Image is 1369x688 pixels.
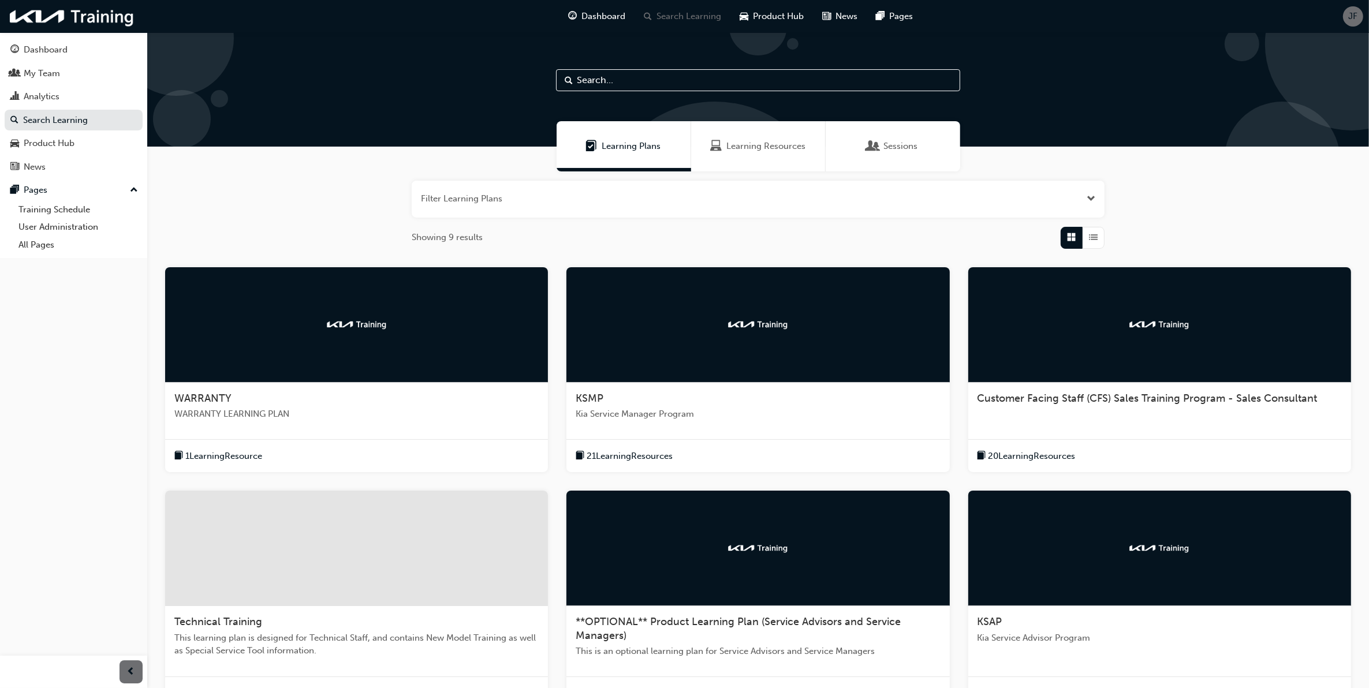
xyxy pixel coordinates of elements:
span: Product Hub [753,10,804,23]
a: My Team [5,63,143,84]
button: Open the filter [1087,192,1095,205]
span: Sessions [884,140,918,153]
a: news-iconNews [814,5,867,28]
a: Training Schedule [14,201,143,219]
div: My Team [24,67,60,80]
a: Product Hub [5,133,143,154]
span: up-icon [130,183,138,198]
img: kia-training [726,543,790,554]
div: Product Hub [24,137,74,150]
img: kia-training [1128,543,1191,554]
span: Dashboard [582,10,626,23]
span: people-icon [10,69,19,79]
a: News [5,156,143,178]
span: Search [565,74,573,87]
span: 21 Learning Resources [587,450,673,463]
div: Pages [24,184,47,197]
span: Learning Resources [726,140,805,153]
span: This is an optional learning plan for Service Advisors and Service Managers [576,645,940,658]
span: car-icon [740,9,749,24]
a: kia-trainingKSMPKia Service Manager Programbook-icon21LearningResources [566,267,949,473]
span: book-icon [576,449,584,463]
a: Dashboard [5,39,143,61]
input: Search... [556,69,960,91]
button: book-icon1LearningResource [174,449,262,463]
span: Learning Resources [710,140,722,153]
a: pages-iconPages [867,5,923,28]
span: 20 Learning Resources [988,450,1076,463]
div: News [24,160,46,174]
a: kia-trainingWARRANTYWARRANTY LEARNING PLANbook-icon1LearningResource [165,267,548,473]
span: Showing 9 results [412,231,483,244]
img: kia-training [1128,319,1191,330]
div: Dashboard [24,43,68,57]
button: book-icon21LearningResources [576,449,673,463]
span: JF [1349,10,1358,23]
img: kia-training [6,5,139,28]
span: news-icon [10,162,19,173]
span: news-icon [823,9,831,24]
span: book-icon [978,449,986,463]
span: car-icon [10,139,19,149]
span: 1 Learning Resource [185,450,262,463]
a: Analytics [5,86,143,107]
a: Learning PlansLearning Plans [557,121,691,171]
span: List [1090,231,1098,244]
span: prev-icon [127,665,136,679]
span: **OPTIONAL** Product Learning Plan (Service Advisors and Service Managers) [576,615,901,642]
span: search-icon [644,9,652,24]
span: WARRANTY [174,392,232,405]
span: Technical Training [174,615,262,628]
button: DashboardMy TeamAnalyticsSearch LearningProduct HubNews [5,37,143,180]
div: Analytics [24,90,59,103]
a: Learning ResourcesLearning Resources [691,121,826,171]
span: Grid [1068,231,1076,244]
a: All Pages [14,236,143,254]
a: guage-iconDashboard [559,5,635,28]
span: Search Learning [657,10,722,23]
span: pages-icon [876,9,885,24]
span: Sessions [868,140,879,153]
a: car-iconProduct Hub [731,5,814,28]
button: Pages [5,180,143,201]
span: KSMP [576,392,603,405]
span: Learning Plans [602,140,661,153]
span: WARRANTY LEARNING PLAN [174,407,539,421]
span: KSAP [978,615,1002,628]
a: kia-trainingCustomer Facing Staff (CFS) Sales Training Program - Sales Consultantbook-icon20Learn... [968,267,1351,473]
a: search-iconSearch Learning [635,5,731,28]
button: book-icon20LearningResources [978,449,1076,463]
span: Kia Service Manager Program [576,407,940,421]
span: chart-icon [10,92,19,102]
span: Kia Service Advisor Program [978,631,1342,645]
button: JF [1343,6,1363,27]
span: This learning plan is designed for Technical Staff, and contains New Model Training as well as Sp... [174,631,539,657]
a: Search Learning [5,110,143,131]
span: pages-icon [10,185,19,196]
span: News [836,10,858,23]
a: SessionsSessions [826,121,960,171]
span: book-icon [174,449,183,463]
span: Learning Plans [586,140,598,153]
span: search-icon [10,115,18,126]
span: Customer Facing Staff (CFS) Sales Training Program - Sales Consultant [978,392,1318,405]
span: guage-icon [10,45,19,55]
img: kia-training [726,319,790,330]
span: guage-icon [569,9,577,24]
img: kia-training [325,319,389,330]
span: Pages [890,10,913,23]
a: User Administration [14,218,143,236]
